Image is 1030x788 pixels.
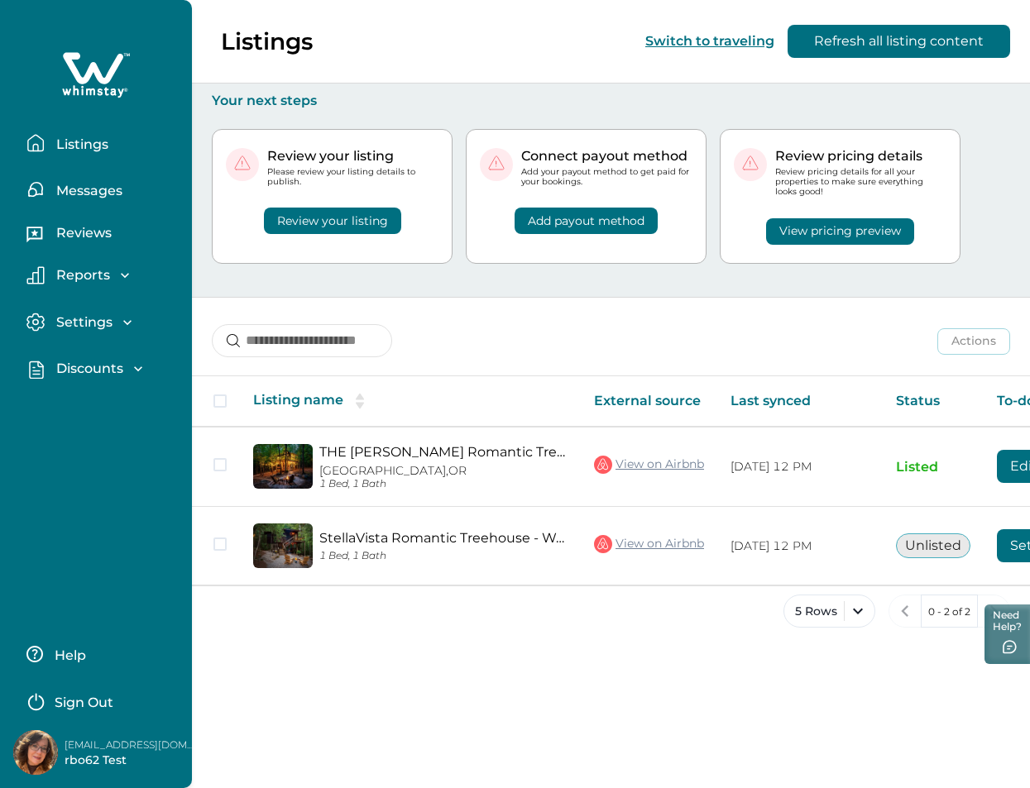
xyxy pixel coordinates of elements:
[51,267,110,284] p: Reports
[51,183,122,199] p: Messages
[26,684,173,717] button: Sign Out
[55,695,113,711] p: Sign Out
[212,93,1010,109] p: Your next steps
[783,595,875,628] button: 5 Rows
[928,604,970,620] p: 0 - 2 of 2
[343,393,376,409] button: sorting
[267,148,438,165] p: Review your listing
[267,167,438,187] p: Please review your listing details to publish.
[937,328,1010,355] button: Actions
[896,533,970,558] button: Unlisted
[51,225,112,241] p: Reviews
[26,266,179,284] button: Reports
[594,533,704,555] a: View on Airbnb
[26,173,179,206] button: Messages
[26,360,179,379] button: Discounts
[521,167,692,187] p: Add your payout method to get paid for your bookings.
[26,219,179,252] button: Reviews
[977,595,1010,628] button: next page
[319,550,568,562] p: 1 Bed, 1 Bath
[319,530,568,546] a: StellaVista Romantic Treehouse - Waterfall Feature
[515,208,658,234] button: Add payout method
[896,459,970,475] p: Listed
[13,730,58,775] img: Whimstay Host
[731,538,870,555] p: [DATE] 12 PM
[889,595,922,628] button: previous page
[264,208,401,234] button: Review your listing
[50,647,86,664] p: Help
[253,523,313,568] img: propertyImage_StellaVista Romantic Treehouse - Waterfall Feature
[26,313,179,332] button: Settings
[65,737,197,753] p: [EMAIL_ADDRESS][DOMAIN_NAME]
[319,444,568,460] a: THE [PERSON_NAME] Romantic Treehouse - Outdoor Shower
[921,595,978,628] button: 0 - 2 of 2
[594,454,704,475] a: View on Airbnb
[26,638,173,671] button: Help
[883,376,984,427] th: Status
[766,218,914,245] button: View pricing preview
[253,444,313,489] img: propertyImage_THE BELLA LUNA Romantic Treehouse - Outdoor Shower
[26,127,179,160] button: Listings
[319,464,568,478] p: [GEOGRAPHIC_DATA], OR
[51,361,123,377] p: Discounts
[51,136,108,153] p: Listings
[51,314,113,331] p: Settings
[731,459,870,475] p: [DATE] 12 PM
[717,376,883,427] th: Last synced
[788,25,1010,58] button: Refresh all listing content
[645,33,774,49] button: Switch to traveling
[221,27,313,55] p: Listings
[319,478,568,490] p: 1 Bed, 1 Bath
[775,167,946,198] p: Review pricing details for all your properties to make sure everything looks good!
[775,148,946,165] p: Review pricing details
[581,376,717,427] th: External source
[65,752,197,769] p: rbo62 Test
[521,148,692,165] p: Connect payout method
[240,376,581,427] th: Listing name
